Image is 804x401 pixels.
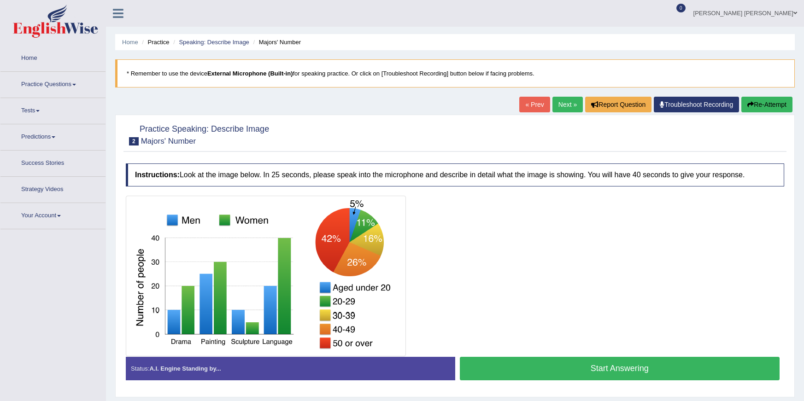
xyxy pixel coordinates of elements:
[519,97,550,112] a: « Prev
[585,97,651,112] button: Report Question
[122,39,138,46] a: Home
[0,98,106,121] a: Tests
[207,70,293,77] b: External Microphone (Built-in)
[141,137,196,145] small: Majors' Number
[149,365,221,372] strong: A.I. Engine Standing by...
[0,124,106,147] a: Predictions
[0,151,106,174] a: Success Stories
[0,177,106,200] a: Strategy Videos
[140,38,169,46] li: Practice
[126,163,784,186] h4: Look at the image below. In 25 seconds, please speak into the microphone and describe in detail w...
[676,4,686,12] span: 0
[179,39,249,46] a: Speaking: Describe Image
[0,72,106,95] a: Practice Questions
[126,122,269,145] h2: Practice Speaking: Describe Image
[0,46,106,69] a: Home
[251,38,301,46] li: Majors' Number
[654,97,739,112] a: Troubleshoot Recording
[126,357,455,380] div: Status:
[741,97,792,112] button: Re-Attempt
[115,59,795,87] blockquote: * Remember to use the device for speaking practice. Or click on [Troubleshoot Recording] button b...
[129,137,139,145] span: 2
[460,357,780,380] button: Start Answering
[552,97,583,112] a: Next »
[0,203,106,226] a: Your Account
[135,171,180,179] b: Instructions:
